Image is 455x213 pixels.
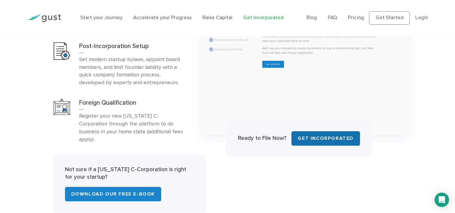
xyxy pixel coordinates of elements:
img: Gust Logo [27,14,61,22]
img: 1 Form A Company [201,2,410,134]
img: Foreign Qualification [54,99,70,115]
a: Accelerate your Progress [133,15,192,21]
a: Get Started [369,11,410,25]
h3: Post-Incorporation Setup [79,42,184,53]
a: Raise Capital [202,15,232,21]
p: Set modern startup bylaws, appoint board members, and limit founder liability with a quick compan... [79,56,184,87]
a: Get INCORPORATED [291,131,360,146]
a: Start your Journey [80,15,122,21]
p: Not sure if a [US_STATE] C-Corporation is right for your startup? [65,166,195,181]
a: Get Incorporated [243,15,284,21]
h3: Foreign Qualification [79,99,184,110]
strong: Ready to File Now? [238,135,287,141]
a: Blog [306,15,317,21]
div: Open Intercom Messenger [435,193,449,207]
a: Download Our Free E-Book [65,187,161,201]
a: FAQ [328,15,337,21]
p: Register your new [US_STATE] C-Corporation through the platform to do business in your home state... [79,112,184,144]
a: Pricing [348,15,364,21]
a: Login [415,15,428,21]
img: Post Incorporation Setup [54,42,70,60]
